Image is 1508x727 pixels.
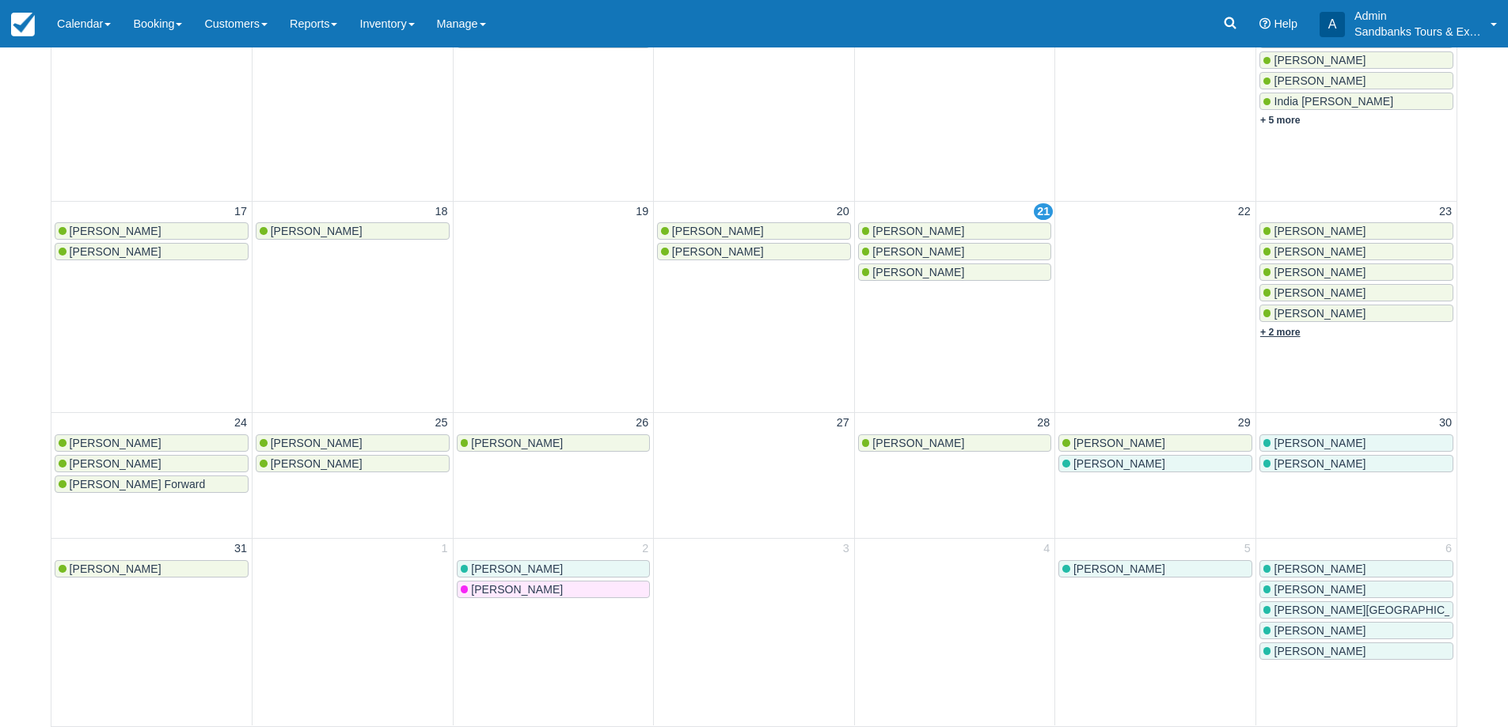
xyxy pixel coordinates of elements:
span: [PERSON_NAME] [1274,245,1366,258]
a: India [PERSON_NAME] [1259,93,1453,110]
a: 24 [231,415,250,432]
a: [PERSON_NAME] [858,222,1052,240]
a: [PERSON_NAME] [1259,622,1453,639]
a: [PERSON_NAME] [1259,284,1453,301]
a: [PERSON_NAME] [55,243,249,260]
span: [PERSON_NAME] [1274,266,1366,278]
span: [PERSON_NAME] Forward [70,478,206,490]
a: [PERSON_NAME] [1259,455,1453,472]
a: [PERSON_NAME] [858,263,1052,281]
span: [PERSON_NAME] [471,562,563,575]
span: [PERSON_NAME] [872,266,964,278]
span: [PERSON_NAME] [471,437,563,449]
a: 3 [840,540,853,558]
span: [PERSON_NAME] [1274,583,1366,596]
a: [PERSON_NAME] [256,434,450,452]
a: 6 [1442,540,1455,558]
span: [PERSON_NAME] [1274,286,1366,299]
a: 21 [1034,203,1053,221]
a: [PERSON_NAME] [1259,434,1453,452]
a: [PERSON_NAME] [1259,72,1453,89]
span: [PERSON_NAME] [271,225,363,237]
span: [PERSON_NAME] [70,562,161,575]
span: [PERSON_NAME] [1274,225,1366,237]
a: 29 [1235,415,1254,432]
a: [PERSON_NAME] [457,434,651,452]
a: [PERSON_NAME] [1259,222,1453,240]
span: [PERSON_NAME] [672,245,764,258]
a: [PERSON_NAME] [256,222,450,240]
span: [PERSON_NAME] [70,245,161,258]
span: [PERSON_NAME] [872,437,964,449]
a: + 5 more [1260,115,1301,126]
a: [PERSON_NAME] [1058,455,1252,472]
a: 22 [1235,203,1254,221]
a: [PERSON_NAME] [457,581,651,598]
a: [PERSON_NAME] [55,222,249,240]
a: 20 [834,203,853,221]
i: Help [1259,18,1271,29]
a: [PERSON_NAME] [1058,434,1252,452]
a: 1 [439,540,451,558]
p: Sandbanks Tours & Experiences [1354,24,1481,40]
span: [PERSON_NAME] [1274,54,1366,66]
span: [PERSON_NAME] [1274,437,1366,449]
span: [PERSON_NAME] [1274,645,1366,657]
span: [PERSON_NAME] [1274,457,1366,470]
span: [PERSON_NAME] [1274,624,1366,637]
a: [PERSON_NAME] [1259,560,1453,577]
span: [PERSON_NAME] [1073,562,1165,575]
a: 23 [1436,203,1455,221]
p: Admin [1354,8,1481,24]
a: [PERSON_NAME] [55,455,249,472]
span: Help [1274,17,1297,30]
span: [PERSON_NAME] [1073,437,1165,449]
a: [PERSON_NAME] [1259,642,1453,660]
a: 31 [231,540,250,558]
span: [PERSON_NAME] [872,225,964,237]
a: [PERSON_NAME] [657,222,851,240]
span: [PERSON_NAME] [471,583,563,596]
a: [PERSON_NAME] [55,434,249,452]
a: [PERSON_NAME] [256,455,450,472]
span: [PERSON_NAME] [1274,74,1366,87]
a: [PERSON_NAME] [1259,581,1453,598]
div: A [1320,12,1345,37]
a: [PERSON_NAME] [1259,51,1453,69]
span: [PERSON_NAME] [672,225,764,237]
span: [PERSON_NAME][GEOGRAPHIC_DATA] [1274,604,1482,616]
span: [PERSON_NAME] [271,437,363,449]
a: 27 [834,415,853,432]
a: [PERSON_NAME] [457,560,651,577]
a: 18 [432,203,451,221]
a: [PERSON_NAME][GEOGRAPHIC_DATA] [1259,601,1453,619]
a: [PERSON_NAME] [1058,560,1252,577]
a: [PERSON_NAME] Forward [55,475,249,493]
a: 2 [639,540,651,558]
span: [PERSON_NAME] [1274,307,1366,320]
span: [PERSON_NAME] [872,245,964,258]
span: [PERSON_NAME] [1073,457,1165,470]
a: [PERSON_NAME] [858,434,1052,452]
span: [PERSON_NAME] [70,225,161,237]
span: [PERSON_NAME] [271,457,363,470]
a: [PERSON_NAME] [1259,243,1453,260]
a: + 2 more [1260,327,1301,338]
a: [PERSON_NAME] [55,560,249,577]
a: 19 [632,203,651,221]
span: [PERSON_NAME] [1274,562,1366,575]
a: [PERSON_NAME] [1259,305,1453,322]
a: 17 [231,203,250,221]
a: [PERSON_NAME] [858,243,1052,260]
a: 5 [1241,540,1254,558]
a: 26 [632,415,651,432]
span: [PERSON_NAME] [70,437,161,449]
span: [PERSON_NAME] [70,457,161,470]
span: India [PERSON_NAME] [1274,95,1393,108]
a: [PERSON_NAME] [657,243,851,260]
img: checkfront-main-nav-mini-logo.png [11,13,35,36]
a: [PERSON_NAME] [1259,263,1453,281]
a: 25 [432,415,451,432]
a: 4 [1040,540,1053,558]
a: 28 [1034,415,1053,432]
